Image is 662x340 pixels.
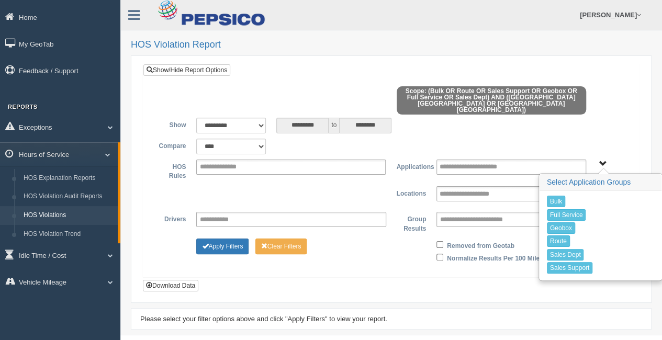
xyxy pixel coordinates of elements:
label: Show [151,118,191,130]
label: HOS Rules [151,160,191,181]
label: Group Results [391,212,431,233]
span: Scope: (Bulk OR Route OR Sales Support OR Geobox OR Full Service OR Sales Dept) AND ([GEOGRAPHIC_... [397,86,586,115]
label: Removed from Geotab [447,239,514,251]
button: Sales Dept [547,249,584,260]
button: Route [547,235,570,247]
span: to [329,118,339,133]
button: Full Service [547,209,586,221]
a: HOS Violation Trend [19,225,118,244]
button: Geobox [547,222,575,234]
label: Locations [391,186,431,199]
button: Change Filter Options [255,239,307,254]
button: Sales Support [547,262,592,274]
h2: HOS Violation Report [131,40,652,50]
label: Compare [151,139,191,151]
label: Applications [391,160,431,172]
h3: Select Application Groups [540,174,661,191]
a: HOS Explanation Reports [19,169,118,188]
a: HOS Violation Audit Reports [19,187,118,206]
button: Download Data [143,280,198,291]
label: Drivers [151,212,191,224]
button: Change Filter Options [196,239,249,254]
a: HOS Violations [19,206,118,225]
span: Please select your filter options above and click "Apply Filters" to view your report. [140,315,387,323]
button: Bulk [547,196,565,207]
label: Normalize Results Per 100 Miles [447,251,543,264]
a: Show/Hide Report Options [143,64,230,76]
